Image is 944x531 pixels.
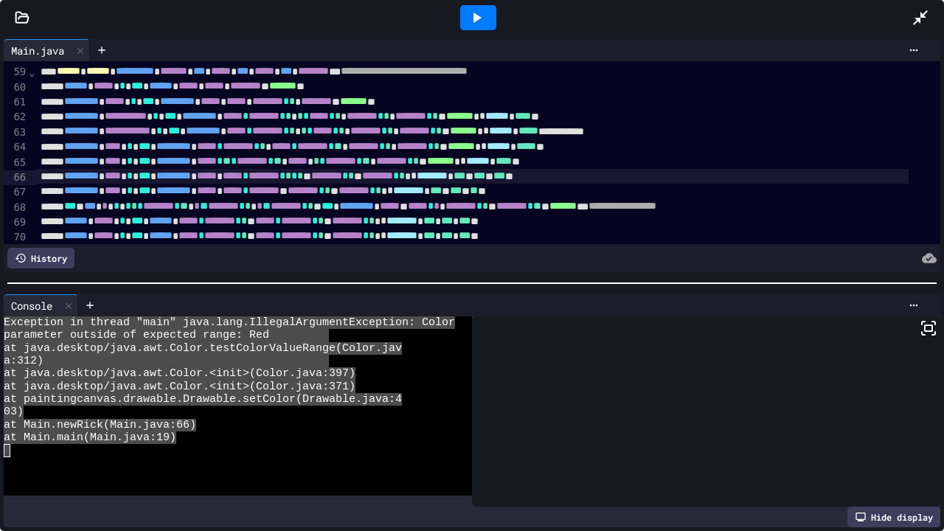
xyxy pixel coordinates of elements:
[4,316,455,329] span: Exception in thread "main" java.lang.IllegalArgumentException: Color
[4,431,176,444] span: at Main.main(Main.java:19)
[4,393,402,406] span: at paintingcanvas.drawable.Drawable.setColor(Drawable.java:4
[4,329,269,341] span: parameter outside of expected range: Red
[4,419,196,431] span: at Main.newRick(Main.java:66)
[4,381,355,393] span: at java.desktop/java.awt.Color.<init>(Color.java:371)
[4,367,355,380] span: at java.desktop/java.awt.Color.<init>(Color.java:397)
[4,342,402,355] span: at java.desktop/java.awt.Color.testColorValueRange(Color.jav
[6,6,102,94] div: Chat with us now!Close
